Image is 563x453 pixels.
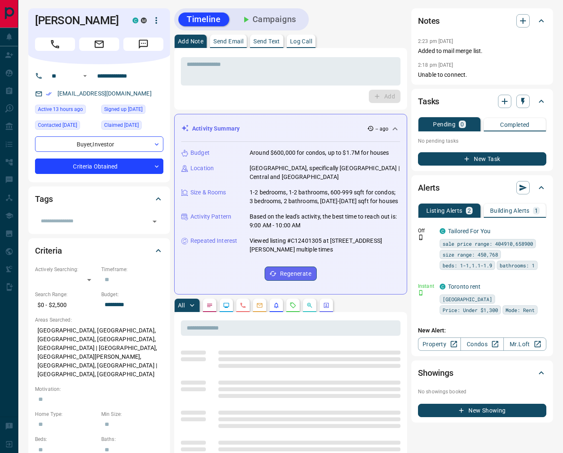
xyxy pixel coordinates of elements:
p: 2 [468,208,471,214]
div: Showings [418,363,546,383]
div: condos.ca [440,228,445,234]
p: Budget [190,148,210,157]
div: Thu Mar 03 2016 [101,105,163,116]
h2: Tasks [418,95,439,108]
div: Tags [35,189,163,209]
button: Open [149,216,160,227]
div: Tasks [418,91,546,111]
span: Contacted [DATE] [38,121,77,129]
p: No pending tasks [418,135,546,147]
p: Actively Searching: [35,266,97,273]
div: Buyer , Investor [35,136,163,152]
svg: Email Verified [46,91,52,97]
p: Pending [433,121,455,127]
svg: Notes [206,302,213,309]
p: 2:18 pm [DATE] [418,62,453,68]
span: Signed up [DATE] [104,105,143,113]
p: 0 [460,121,464,127]
button: Regenerate [265,267,317,281]
p: Search Range: [35,291,97,298]
p: [GEOGRAPHIC_DATA], specifically [GEOGRAPHIC_DATA] | Central and [GEOGRAPHIC_DATA] [250,164,400,181]
p: Log Call [290,38,312,44]
span: Price: Under $1,300 [443,306,498,314]
p: Building Alerts [490,208,530,214]
span: Mode: Rent [505,306,535,314]
p: Based on the lead's activity, the best time to reach out is: 9:00 AM - 10:00 AM [250,212,400,230]
svg: Listing Alerts [273,302,280,309]
svg: Push Notification Only [418,290,424,296]
span: sale price range: 404910,658900 [443,239,533,248]
button: New Task [418,152,546,166]
button: New Showing [418,404,546,417]
span: Message [123,38,163,51]
p: 1-2 bedrooms, 1-2 bathrooms, 600-999 sqft for condos; 3 bedrooms, 2 bathrooms, [DATE]-[DATE] sqft... [250,188,400,206]
p: Listing Alerts [426,208,463,214]
div: Activity Summary-- ago [181,121,400,136]
p: Timeframe: [101,266,163,273]
span: [GEOGRAPHIC_DATA] [443,295,492,303]
svg: Emails [256,302,263,309]
p: Budget: [101,291,163,298]
svg: Agent Actions [323,302,330,309]
a: Condos [460,337,503,351]
div: mrloft.ca [141,18,147,23]
span: Call [35,38,75,51]
h1: [PERSON_NAME] [35,14,120,27]
a: Property [418,337,461,351]
p: Completed [500,122,530,128]
div: condos.ca [440,284,445,289]
p: [GEOGRAPHIC_DATA], [GEOGRAPHIC_DATA], [GEOGRAPHIC_DATA], [GEOGRAPHIC_DATA], [GEOGRAPHIC_DATA] | [... [35,324,163,381]
svg: Calls [240,302,246,309]
div: Criteria [35,241,163,261]
div: Notes [418,11,546,31]
p: Beds: [35,435,97,443]
div: Sat Sep 13 2025 [35,105,97,116]
svg: Opportunities [306,302,313,309]
p: Add Note [178,38,203,44]
div: Criteria Obtained [35,159,163,174]
p: Added to mail merge list. [418,47,546,55]
p: Baths: [101,435,163,443]
p: Instant [418,282,435,290]
p: Home Type: [35,410,97,418]
p: Min Size: [101,410,163,418]
p: No showings booked [418,388,546,395]
div: Alerts [418,178,546,198]
p: Unable to connect. [418,70,546,79]
svg: Push Notification Only [418,234,424,240]
p: Areas Searched: [35,316,163,324]
h2: Showings [418,366,453,380]
div: Mon Feb 20 2023 [101,121,163,132]
p: 1 [535,208,538,214]
h2: Criteria [35,244,62,257]
a: [EMAIL_ADDRESS][DOMAIN_NAME] [58,90,152,97]
h2: Alerts [418,181,440,194]
p: Activity Summary [192,124,240,133]
p: 2:23 pm [DATE] [418,38,453,44]
div: condos.ca [133,18,138,23]
a: Tailored For You [448,228,490,234]
span: beds: 1-1,1.1-1.9 [443,261,492,269]
svg: Lead Browsing Activity [223,302,230,309]
p: New Alert: [418,326,546,335]
p: Viewed listing #C12401305 at [STREET_ADDRESS][PERSON_NAME] multiple times [250,237,400,254]
p: Location [190,164,214,173]
div: Thu Jul 08 2021 [35,121,97,132]
span: bathrooms: 1 [500,261,535,269]
p: All [178,302,185,308]
span: size range: 450,768 [443,250,498,259]
p: Motivation: [35,385,163,393]
p: Around $600,000 for condos, up to $1.7M for houses [250,148,389,157]
span: Active 13 hours ago [38,105,83,113]
a: Mr.Loft [503,337,546,351]
p: Size & Rooms [190,188,226,197]
p: $0 - $2,500 [35,298,97,312]
button: Open [80,71,90,81]
p: Send Email [213,38,243,44]
h2: Tags [35,192,53,206]
p: Repeated Interest [190,237,237,245]
svg: Requests [290,302,296,309]
h2: Notes [418,14,440,28]
p: Send Text [253,38,280,44]
span: Email [79,38,119,51]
